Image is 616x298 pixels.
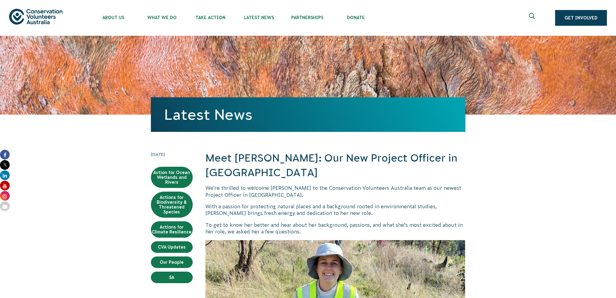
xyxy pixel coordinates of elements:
p: To get to know her better and hear about her background, passions, and what she’s most excited ab... [205,222,465,235]
span: About Us [89,15,138,20]
a: Get Involved [555,10,607,26]
a: CVA Updates [151,241,193,253]
span: Take Action [186,15,235,20]
img: logo.svg [9,9,62,24]
a: Actions for Biodiversity & Threatened Species [151,192,193,218]
button: Expand search box Close search box [525,11,540,25]
p: With a passion for protecting natural places and a background rooted in environmental studies, [P... [205,203,465,217]
a: Actions for Climate Resilience [151,221,193,238]
h2: Meet [PERSON_NAME]: Our New Project Officer in [GEOGRAPHIC_DATA] [205,151,465,180]
a: Action for Ocean Wetlands and Rivers [151,167,193,188]
a: SA [151,272,193,283]
span: What We Do [138,15,186,20]
p: We’re thrilled to welcome [PERSON_NAME] to the Conservation Volunteers Australia team as our newe... [205,185,465,198]
span: Partnerships [283,15,331,20]
span: Expand search box [529,13,537,23]
span: Donate [331,15,380,20]
span: Latest News [235,15,283,20]
a: Our People [151,256,193,268]
a: Latest News [164,106,252,123]
time: [DATE] [151,151,193,158]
